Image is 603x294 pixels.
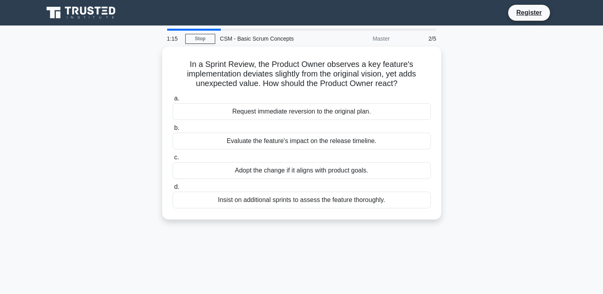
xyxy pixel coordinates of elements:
[162,31,185,47] div: 1:15
[215,31,325,47] div: CSM - Basic Scrum Concepts
[325,31,395,47] div: Master
[511,8,546,18] a: Register
[174,124,179,131] span: b.
[173,192,431,208] div: Insist on additional sprints to assess the feature thoroughly.
[174,95,179,102] span: a.
[172,59,432,89] h5: In a Sprint Review, the Product Owner observes a key feature's implementation deviates slightly f...
[173,162,431,179] div: Adopt the change if it aligns with product goals.
[174,154,179,161] span: c.
[173,133,431,149] div: Evaluate the feature's impact on the release timeline.
[173,103,431,120] div: Request immediate reversion to the original plan.
[395,31,441,47] div: 2/5
[174,183,179,190] span: d.
[185,34,215,44] a: Stop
